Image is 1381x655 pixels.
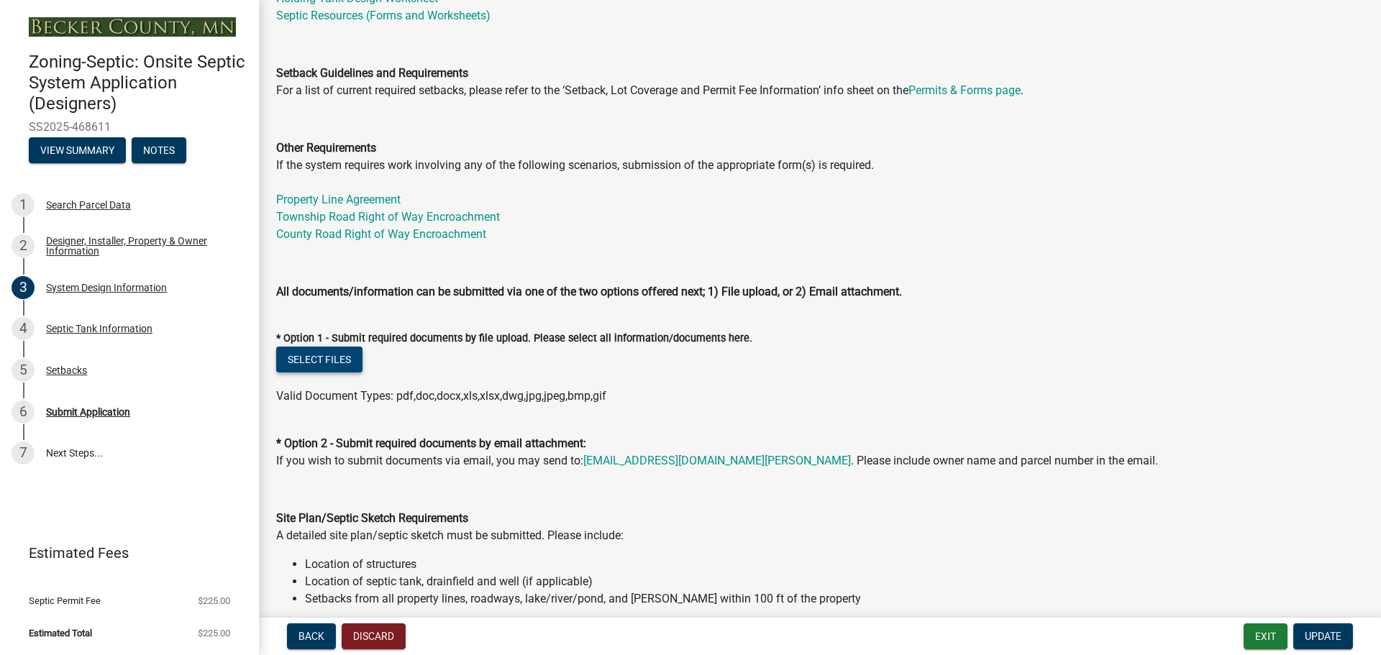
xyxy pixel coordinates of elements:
a: Property Line Agreement [276,193,401,206]
p: If you wish to submit documents via email, you may send to: . Please include owner name and parce... [276,418,1364,470]
a: Estimated Fees [12,539,236,567]
button: Select files [276,347,363,372]
div: 3 [12,276,35,299]
p: A detailed site plan/septic sketch must be submitted. Please include: [276,510,1364,544]
div: Designer, Installer, Property & Owner Information [46,236,236,256]
div: Setbacks [46,365,87,375]
span: Back [298,631,324,642]
strong: Site Plan/Septic Sketch Requirements [276,511,468,525]
p: If the system requires work involving any of the following scenarios, submission of the appropria... [276,139,1364,243]
p: For a list of current required setbacks, please refer to the ‘Setback, Lot Coverage and Permit Fe... [276,65,1364,99]
div: 5 [12,359,35,382]
a: Township Road Right of Way Encroachment [276,210,500,224]
strong: Setback Guidelines and Requirements [276,66,468,80]
div: System Design Information [46,283,167,293]
strong: Other Requirements [276,141,376,155]
div: Submit Application [46,407,130,417]
button: Exit [1244,623,1287,649]
div: 1 [12,193,35,216]
span: SS2025-468611 [29,120,230,134]
button: Update [1293,623,1353,649]
strong: All documents/information can be submitted via one of the two options offered next; 1) File uploa... [276,285,902,298]
wm-modal-confirm: Summary [29,145,126,157]
span: Update [1305,631,1341,642]
span: Septic Permit Fee [29,596,101,605]
a: [EMAIL_ADDRESS][DOMAIN_NAME][PERSON_NAME] [583,454,851,467]
span: $225.00 [198,596,230,605]
button: View Summary [29,137,126,163]
span: $225.00 [198,628,230,638]
span: Estimated Total [29,628,92,638]
img: Becker County, Minnesota [29,17,236,37]
button: Notes [132,137,186,163]
div: 4 [12,317,35,340]
a: County Road Right of Way Encroachment [276,227,486,241]
span: Valid Document Types: pdf,doc,docx,xls,xlsx,dwg,jpg,jpeg,bmp,gif [276,389,606,403]
div: Search Parcel Data [46,200,131,210]
li: Location of structures [305,556,1364,573]
strong: * Option 2 - Submit required documents by email attachment: [276,436,586,450]
div: 7 [12,441,35,464]
label: * Option 1 - Submit required documents by file upload. Please select all information/documents here. [276,334,752,344]
a: Septic Resources (Forms and Worksheets) [276,9,491,22]
button: Discard [342,623,406,649]
h4: Zoning-Septic: Onsite Septic System Application (Designers) [29,52,247,114]
div: 6 [12,400,35,423]
wm-modal-confirm: Notes [132,145,186,157]
a: Permits & Forms page [908,83,1021,97]
li: Location of septic tank, drainfield and well (if applicable) [305,573,1364,590]
button: Back [287,623,336,649]
li: Setbacks from all property lines, roadways, lake/river/pond, and [PERSON_NAME] within 100 ft of t... [305,590,1364,608]
div: 2 [12,234,35,257]
div: Septic Tank Information [46,324,152,334]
